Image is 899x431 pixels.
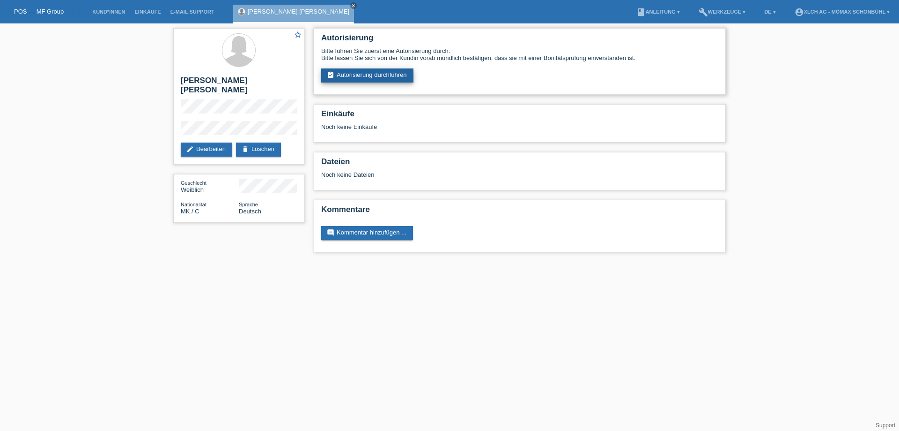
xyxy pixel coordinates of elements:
span: Nationalität [181,202,206,207]
h2: [PERSON_NAME] [PERSON_NAME] [181,76,297,99]
a: DE ▾ [759,9,780,15]
span: Deutsch [239,208,261,215]
a: editBearbeiten [181,143,232,157]
i: comment [327,229,334,236]
div: Noch keine Einkäufe [321,123,718,137]
i: build [699,8,708,17]
i: close [351,3,356,8]
i: delete [242,145,249,153]
a: E-Mail Support [166,9,219,15]
i: star_border [294,30,302,39]
i: edit [186,145,194,153]
a: account_circleXLCH AG - Mömax Schönbühl ▾ [790,9,894,15]
a: star_border [294,30,302,40]
a: POS — MF Group [14,8,64,15]
h2: Autorisierung [321,33,718,47]
div: Bitte führen Sie zuerst eine Autorisierung durch. Bitte lassen Sie sich von der Kundin vorab münd... [321,47,718,61]
a: buildWerkzeuge ▾ [694,9,751,15]
span: Geschlecht [181,180,206,186]
span: Sprache [239,202,258,207]
a: [PERSON_NAME] [PERSON_NAME] [248,8,349,15]
span: Mazedonien / C / 08.08.2009 [181,208,199,215]
a: Kund*innen [88,9,130,15]
h2: Einkäufe [321,109,718,123]
a: close [350,2,357,9]
a: bookAnleitung ▾ [632,9,685,15]
a: deleteLöschen [236,143,281,157]
a: Einkäufe [130,9,165,15]
h2: Kommentare [321,205,718,219]
a: Support [876,422,895,429]
h2: Dateien [321,157,718,171]
i: account_circle [795,8,804,17]
a: assignment_turned_inAutorisierung durchführen [321,68,413,83]
a: commentKommentar hinzufügen ... [321,226,413,240]
i: book [636,8,646,17]
div: Noch keine Dateien [321,171,607,178]
i: assignment_turned_in [327,71,334,79]
div: Weiblich [181,179,239,193]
